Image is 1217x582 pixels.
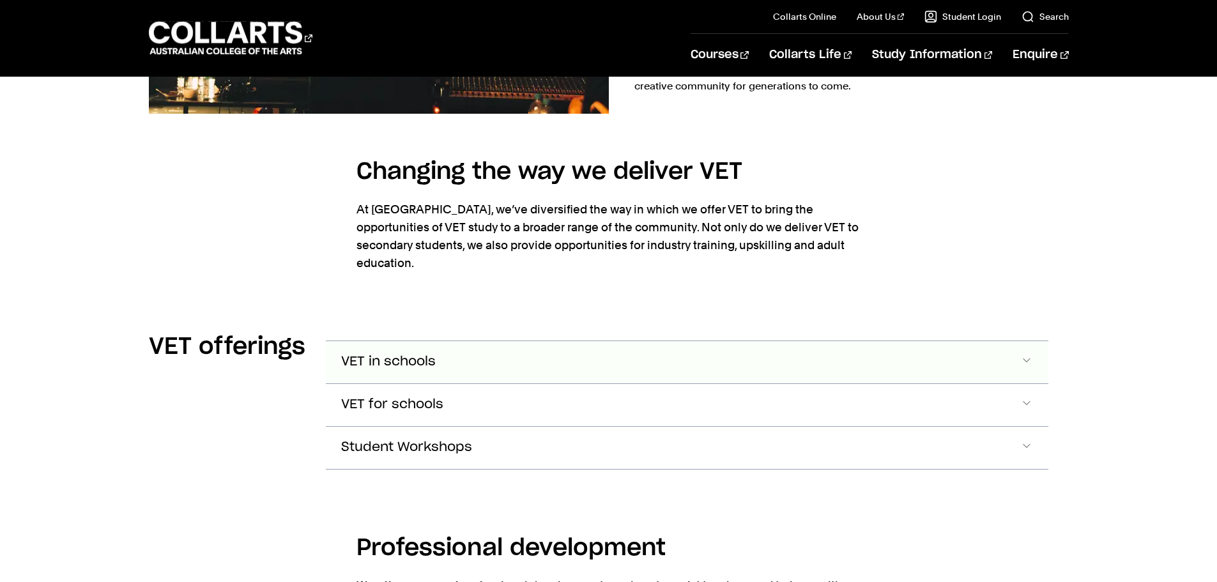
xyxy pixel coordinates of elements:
h2: VET offerings [149,333,305,361]
a: Student Login [924,10,1001,23]
span: VET in schools [341,355,436,369]
span: Student Workshops [341,440,472,455]
a: About Us [857,10,904,23]
a: Collarts Online [773,10,836,23]
a: Enquire [1013,34,1068,76]
span: VET for schools [341,397,443,412]
a: Search [1022,10,1069,23]
section: Accordion Section [149,307,1069,510]
p: At [GEOGRAPHIC_DATA], we’ve diversified the way in which we offer VET to bring the opportunities ... [356,201,861,272]
h4: Changing the way we deliver VET [356,155,861,189]
a: Study Information [872,34,992,76]
button: VET for schools [326,384,1048,426]
a: Courses [691,34,749,76]
h4: Professional development [356,531,861,565]
button: Student Workshops [326,427,1048,469]
a: Collarts Life [769,34,852,76]
button: VET in schools [326,341,1048,383]
div: Go to homepage [149,20,312,56]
